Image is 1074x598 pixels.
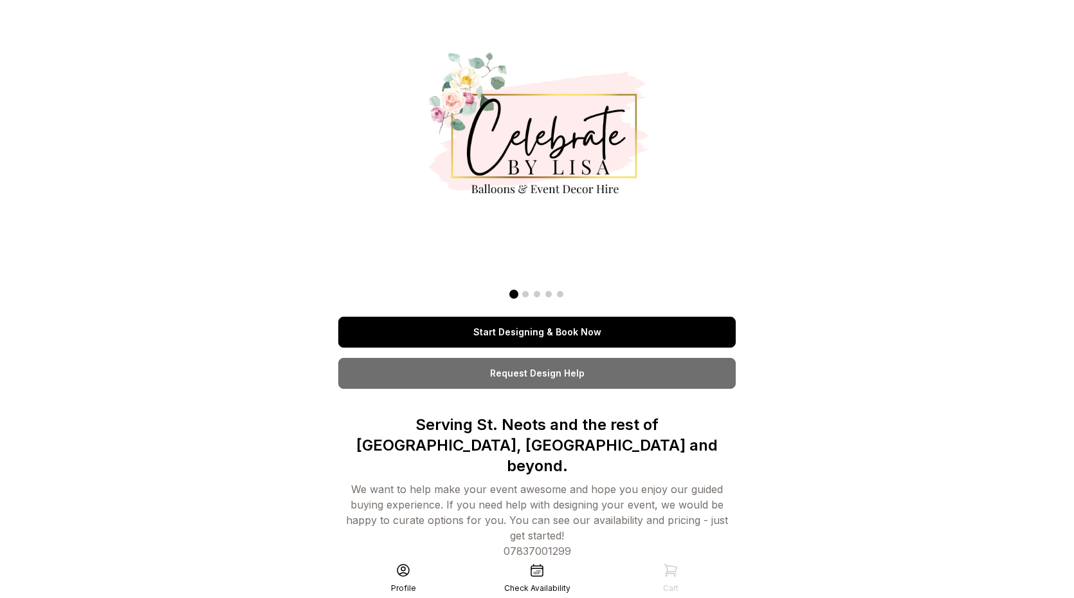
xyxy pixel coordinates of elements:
[391,583,416,593] div: Profile
[504,583,570,593] div: Check Availability
[663,583,678,593] div: Cart
[338,358,736,389] a: Request Design Help
[338,415,736,476] p: Serving St. Neots and the rest of [GEOGRAPHIC_DATA], [GEOGRAPHIC_DATA] and beyond.
[338,317,736,348] a: Start Designing & Book Now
